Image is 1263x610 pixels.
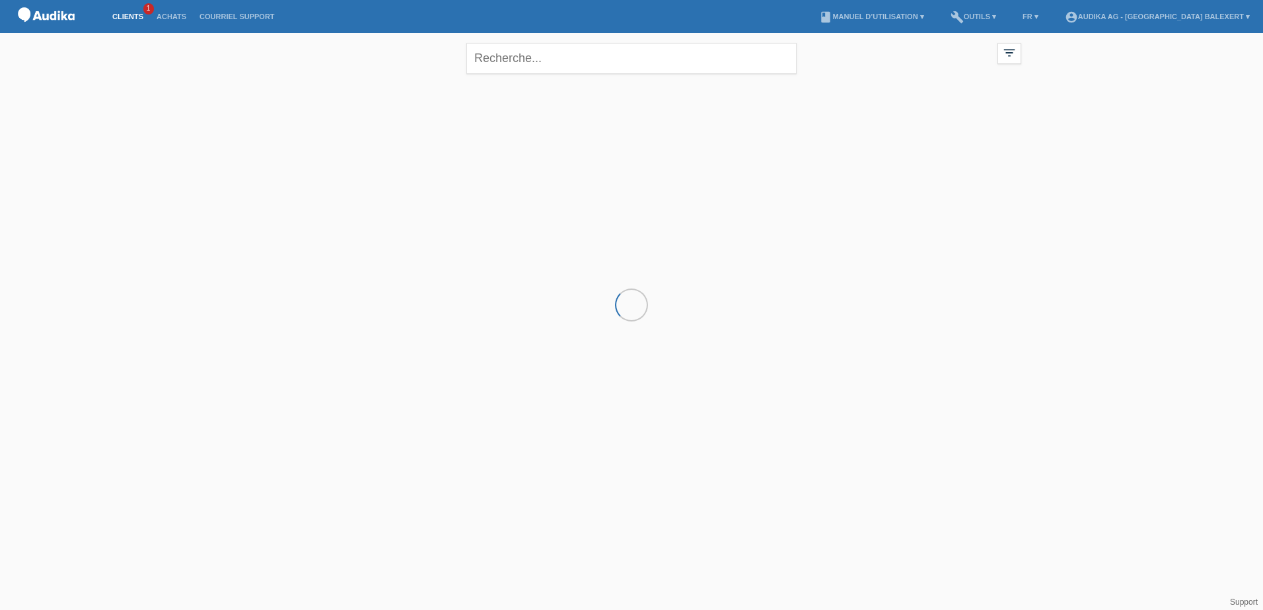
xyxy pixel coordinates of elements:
a: FR ▾ [1016,13,1045,20]
a: bookManuel d’utilisation ▾ [812,13,930,20]
a: Support [1230,597,1258,607]
a: Clients [106,13,150,20]
a: Courriel Support [193,13,281,20]
i: account_circle [1065,11,1078,24]
input: Recherche... [466,43,797,74]
span: 1 [143,3,154,15]
a: account_circleAudika AG - [GEOGRAPHIC_DATA] Balexert ▾ [1058,13,1256,20]
a: POS — MF Group [13,26,79,36]
a: buildOutils ▾ [944,13,1003,20]
i: build [951,11,964,24]
i: book [819,11,832,24]
i: filter_list [1002,46,1017,60]
a: Achats [150,13,193,20]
